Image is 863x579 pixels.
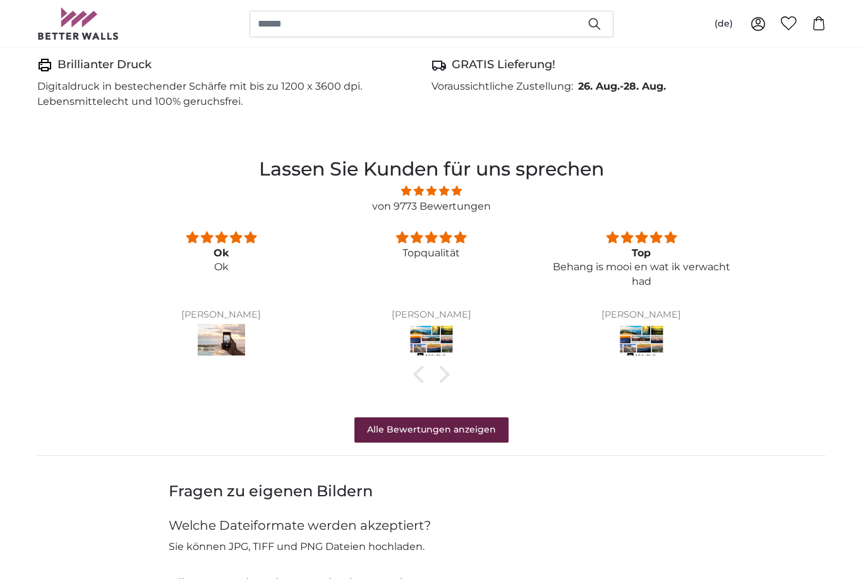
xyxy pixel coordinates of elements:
p: Digitaldruck in bestechender Schärfe mit bis zu 1200 x 3600 dpi. Lebensmittelecht und 100% geruch... [37,79,421,109]
span: 4.81 stars [116,183,747,199]
h4: Brillianter Druck [57,56,152,74]
div: 5 stars [131,229,311,246]
img: Stockfoto [618,324,665,359]
img: Eigenes Foto als Tapete [198,324,245,359]
p: Ok [131,260,311,274]
span: 26. Aug. [578,80,620,92]
h3: Fragen zu eigenen Bildern [169,481,694,501]
h4: Welche Dateiformate werden akzeptiert? [169,516,694,534]
div: 5 stars [552,229,731,246]
div: [PERSON_NAME] [342,310,521,320]
div: 5 stars [342,229,521,246]
a: Alle Bewertungen anzeigen [354,417,509,443]
h4: GRATIS Lieferung! [452,56,555,74]
button: (de) [704,13,743,35]
img: Stockfoto [408,324,456,359]
p: Behang is mooi en wat ik verwacht had [552,260,731,289]
span: 28. Aug. [624,80,666,92]
a: von 9773 Bewertungen [372,200,491,212]
p: Topqualität [342,246,521,260]
div: Top [552,246,731,260]
img: Betterwalls [37,8,119,40]
b: - [578,80,666,92]
p: Voraussichtliche Zustellung: [431,79,573,94]
div: [PERSON_NAME] [131,310,311,320]
p: Sie können JPG, TIFF und PNG Dateien hochladen. [169,539,694,554]
h2: Lassen Sie Kunden für uns sprechen [116,155,747,183]
div: [PERSON_NAME] [552,310,731,320]
div: Ok [131,246,311,260]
